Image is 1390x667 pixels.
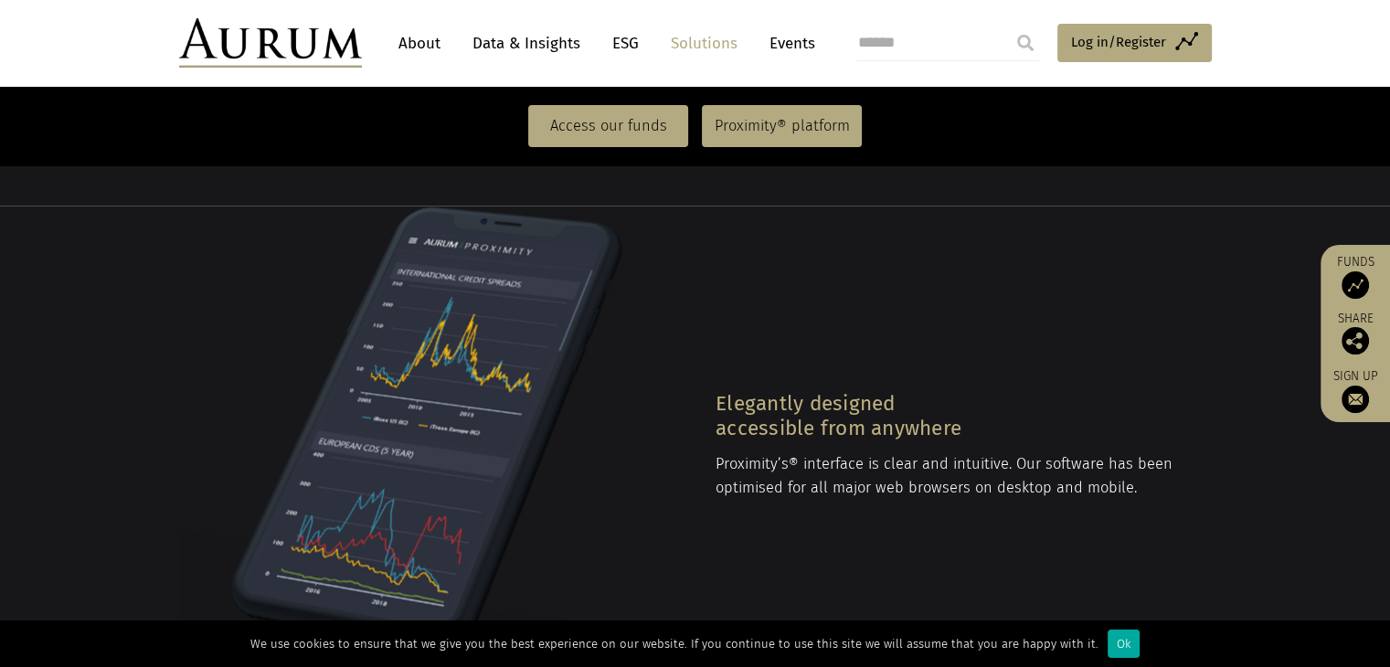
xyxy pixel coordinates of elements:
span: Log in/Register [1071,31,1166,53]
input: Submit [1007,25,1044,61]
a: Log in/Register [1057,24,1212,62]
a: About [389,26,450,60]
img: Sign up to our newsletter [1342,386,1369,413]
a: Data & Insights [463,26,589,60]
img: Access Funds [1342,271,1369,299]
a: Sign up [1330,368,1381,413]
div: Share [1330,312,1381,355]
strong: Elegantly designed accessible from anywhere [716,391,961,440]
div: Ok [1108,630,1140,658]
a: Access our funds [528,105,688,147]
img: Aurum [179,18,362,68]
a: ESG [603,26,648,60]
a: Solutions [662,26,747,60]
img: Share this post [1342,327,1369,355]
a: Proximity® platform [702,105,862,147]
p: Proximity’s® interface is clear and intuitive. Our software has been optimised for all major web ... [716,452,1206,501]
a: Funds [1330,254,1381,299]
a: Events [760,26,815,60]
